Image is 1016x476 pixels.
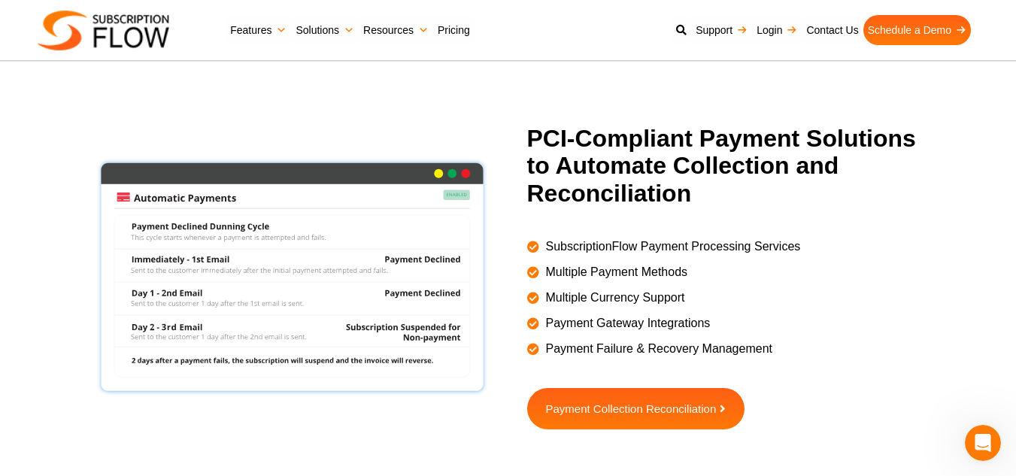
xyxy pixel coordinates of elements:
[802,15,863,45] a: Contact Us
[691,15,752,45] a: Support
[95,156,490,399] img: PCI-Compliant Payment Solutions to Automate Collection and Reconciliation
[226,15,291,45] a: Features
[542,238,801,256] span: SubscriptionFlow Payment Processing Services
[359,15,433,45] a: Resources
[863,15,971,45] a: Schedule a Demo
[546,403,717,414] span: Payment Collection Reconciliation
[542,263,688,281] span: Multiple Payment Methods
[38,11,169,50] img: Subscriptionflow
[527,388,745,429] a: Payment Collection Reconciliation
[433,15,475,45] a: Pricing
[542,340,772,358] span: Payment Failure & Recovery Management
[965,425,1001,461] iframe: Intercom live chat
[291,15,359,45] a: Solutions
[542,314,711,332] span: Payment Gateway Integrations
[527,125,922,208] h2: PCI-Compliant Payment Solutions to Automate Collection and Reconciliation
[542,289,685,307] span: Multiple Currency Support
[752,15,802,45] a: Login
